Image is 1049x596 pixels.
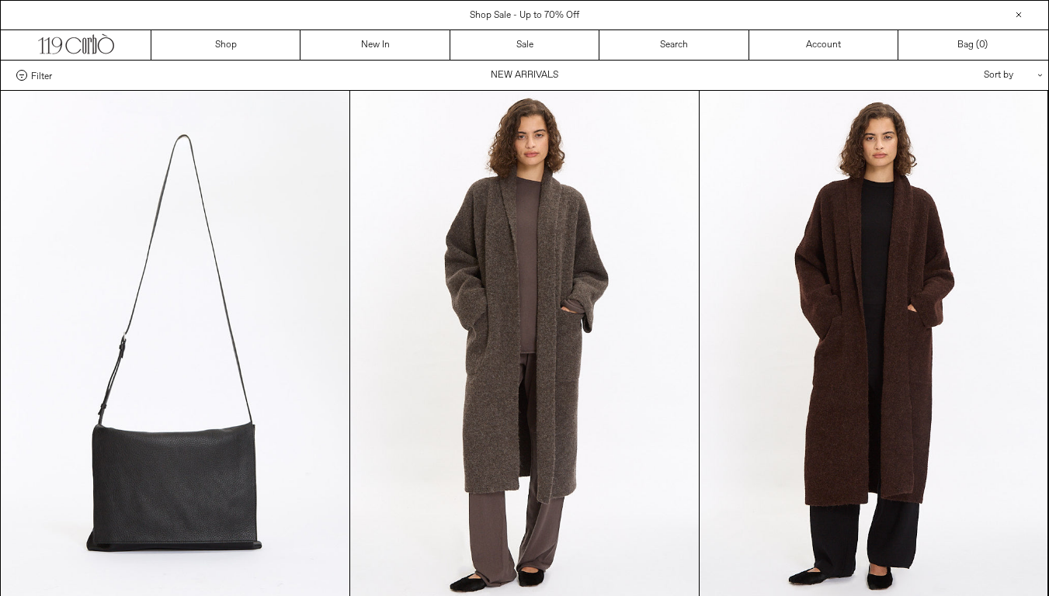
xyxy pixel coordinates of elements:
a: Shop [151,30,300,60]
a: New In [300,30,450,60]
span: Filter [31,70,52,81]
a: Account [749,30,898,60]
span: ) [979,38,988,52]
a: Sale [450,30,599,60]
a: Search [599,30,749,60]
span: 0 [979,39,985,51]
a: Bag () [898,30,1047,60]
div: Sort by [893,61,1033,90]
a: Shop Sale - Up to 70% Off [470,9,579,22]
